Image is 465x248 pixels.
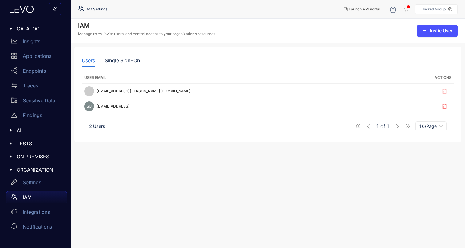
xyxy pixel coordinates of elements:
a: Findings [6,109,67,124]
p: Findings [23,112,42,118]
a: Sensitive Data [6,94,67,109]
p: Integrations [23,209,50,215]
div: TESTS [4,137,67,150]
span: [EMAIL_ADDRESS] [97,104,130,108]
span: Invite User [430,28,453,33]
div: IAM Settings [78,6,107,13]
span: 2 Users [89,124,105,129]
span: caret-right [9,168,13,172]
span: 1 [376,124,379,129]
a: Traces [6,79,67,94]
p: Sensitive Data [23,98,55,103]
div: ON PREMISES [4,150,67,163]
button: Launch API Portal [339,4,385,14]
span: ORGANIZATION [17,167,62,173]
p: Manage roles, invite users, and control access to your organization’s resources. [78,32,216,36]
p: Incred Group [423,7,446,11]
a: Notifications [6,221,67,235]
span: swap [11,83,17,89]
span: plus [422,28,426,33]
a: Settings [6,176,67,191]
span: [EMAIL_ADDRESS][PERSON_NAME][DOMAIN_NAME] [97,89,191,93]
span: team [11,194,17,200]
span: AI [17,128,62,133]
span: caret-right [9,141,13,146]
span: TESTS [17,141,62,146]
img: 0b0753a0c15b1a81039d0024b9950959 [84,101,94,111]
p: Traces [23,83,38,88]
th: Actions [393,72,454,84]
span: caret-right [9,26,13,31]
p: Insights [23,39,40,44]
p: Settings [23,180,41,185]
span: of [376,124,390,129]
span: team [78,6,85,13]
p: Applications [23,53,51,59]
th: User Email [82,72,393,84]
a: Integrations [6,206,67,221]
div: Users [82,58,95,63]
span: CATALOG [17,26,62,31]
a: Endpoints [6,65,67,79]
div: AI [4,124,67,137]
span: caret-right [9,154,13,159]
div: Single Sign-On [105,58,140,63]
div: CATALOG [4,22,67,35]
a: IAM [6,191,67,206]
span: double-left [52,7,57,12]
button: plusInvite User [417,25,458,37]
span: Launch API Portal [349,7,380,11]
div: ORGANIZATION [4,163,67,176]
span: ON PREMISES [17,154,62,159]
span: 10/Page [419,122,443,131]
a: Applications [6,50,67,65]
p: Endpoints [23,68,46,74]
p: Notifications [23,224,52,230]
span: 1 [387,124,390,129]
a: Insights [6,35,67,50]
span: warning [11,112,17,118]
span: caret-right [9,128,13,132]
h4: IAM [78,22,216,29]
p: IAM [23,194,32,200]
button: double-left [49,3,61,15]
